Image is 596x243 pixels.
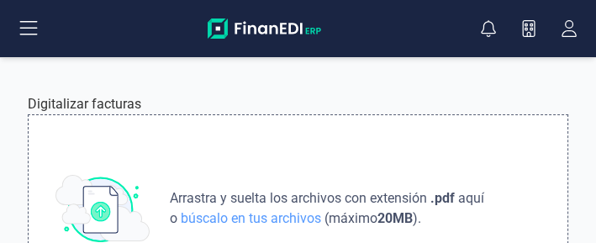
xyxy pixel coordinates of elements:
[430,190,455,206] strong: .pdf
[208,18,322,39] img: Logo Finanedi
[177,210,324,226] span: búscalo en tus archivos
[377,210,413,226] strong: 20 MB
[55,175,150,242] img: subir_archivo
[170,188,430,209] span: Arrastra y suelta los archivos con extensión
[28,94,141,114] p: Digitalizar facturas
[163,188,541,229] p: aquí o (máximo ) .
